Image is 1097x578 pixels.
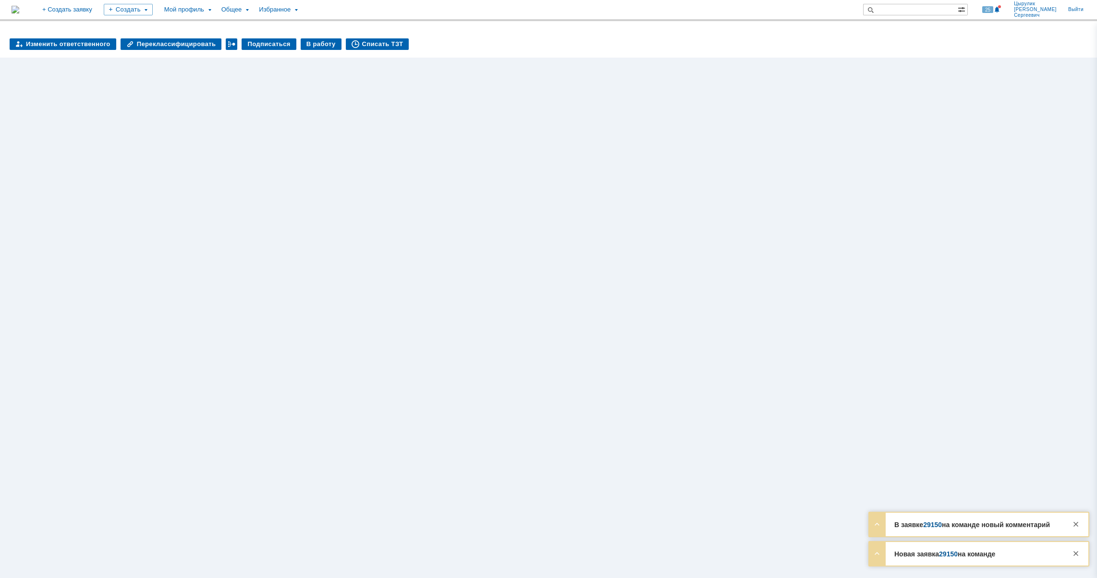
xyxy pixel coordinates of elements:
[12,6,19,13] img: logo
[923,521,942,529] a: 29150
[871,518,883,530] div: Развернуть
[894,550,995,558] strong: Новая заявка на команде
[1014,12,1057,18] span: Сергеевич
[1014,1,1057,7] span: Цырулик
[894,521,1050,529] strong: В заявке на команде новый комментарий
[1070,518,1082,530] div: Закрыть
[104,4,153,15] div: Создать
[982,6,993,13] span: 25
[958,4,967,13] span: Расширенный поиск
[1014,7,1057,12] span: [PERSON_NAME]
[226,38,237,50] div: Работа с массовостью
[939,550,958,558] a: 29150
[12,6,19,13] a: Перейти на домашнюю страницу
[1070,548,1082,559] div: Закрыть
[871,548,883,559] div: Развернуть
